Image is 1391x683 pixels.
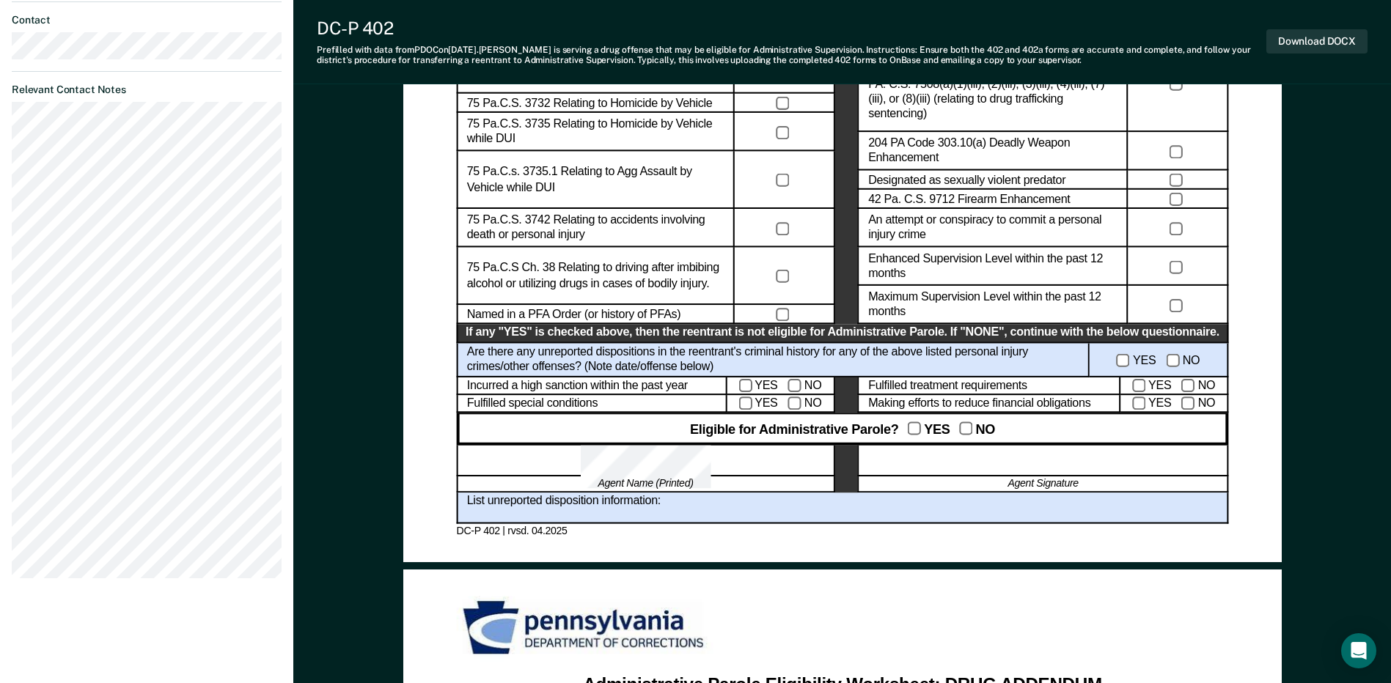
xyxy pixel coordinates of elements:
[727,395,834,413] div: YES NO
[1341,633,1376,668] div: Open Intercom Messenger
[466,165,724,196] label: 75 Pa.C.s. 3735.1 Relating to Agg Assault by Vehicle while DUI
[868,136,1117,167] label: 204 PA Code 303.10(a) Deadly Weapon Enhancement
[868,213,1117,243] label: An attempt or conspiracy to commit a personal injury crime
[1120,377,1228,395] div: YES NO
[466,117,724,147] label: 75 Pa.C.S. 3735 Relating to Homicide by Vehicle while DUI
[868,251,1117,282] label: Enhanced Supervision Level within the past 12 months
[1090,343,1228,377] div: YES NO
[868,45,1117,122] label: 35 P.s. 780-113 13(a)(14)(30)(37) controlled substance Law AND was sentenced under 18 PA. C.S. 75...
[456,492,1228,524] div: List unreported disposition information:
[858,476,1228,492] div: Agent Signature
[466,307,680,322] label: Named in a PFA Order (or history of PFAs)
[456,524,1228,537] div: DC-P 402 | rvsd. 04.2025
[12,14,282,26] dt: Contact
[456,343,1089,377] div: Are there any unreported dispositions in the reentrant's criminal history for any of the above li...
[456,377,726,395] div: Incurred a high sanction within the past year
[456,413,1228,445] div: Eligible for Administrative Parole? YES NO
[868,289,1117,320] label: Maximum Supervision Level within the past 12 months
[466,213,724,243] label: 75 Pa.C.S. 3742 Relating to accidents involving death or personal injury
[456,395,726,413] div: Fulfilled special conditions
[317,45,1266,66] div: Prefilled with data from PDOC on [DATE] . [PERSON_NAME] is serving a drug offense that may be eli...
[317,18,1266,39] div: DC-P 402
[858,377,1120,395] div: Fulfilled treatment requirements
[456,325,1228,343] div: If any "YES" is checked above, then the reentrant is not eligible for Administrative Parole. If "...
[868,172,1065,188] label: Designated as sexually violent predator
[456,476,834,492] div: Agent Name (Printed)
[456,596,715,661] img: PDOC Logo
[858,395,1120,413] div: Making efforts to reduce financial obligations
[868,192,1070,207] label: 42 Pa. C.S. 9712 Firearm Enhancement
[1120,395,1228,413] div: YES NO
[1266,29,1368,53] button: Download DOCX
[727,377,834,395] div: YES NO
[466,261,724,292] label: 75 Pa.C.S Ch. 38 Relating to driving after imbibing alcohol or utilizing drugs in cases of bodily...
[12,84,282,96] dt: Relevant Contact Notes
[466,95,712,111] label: 75 Pa.C.S. 3732 Relating to Homicide by Vehicle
